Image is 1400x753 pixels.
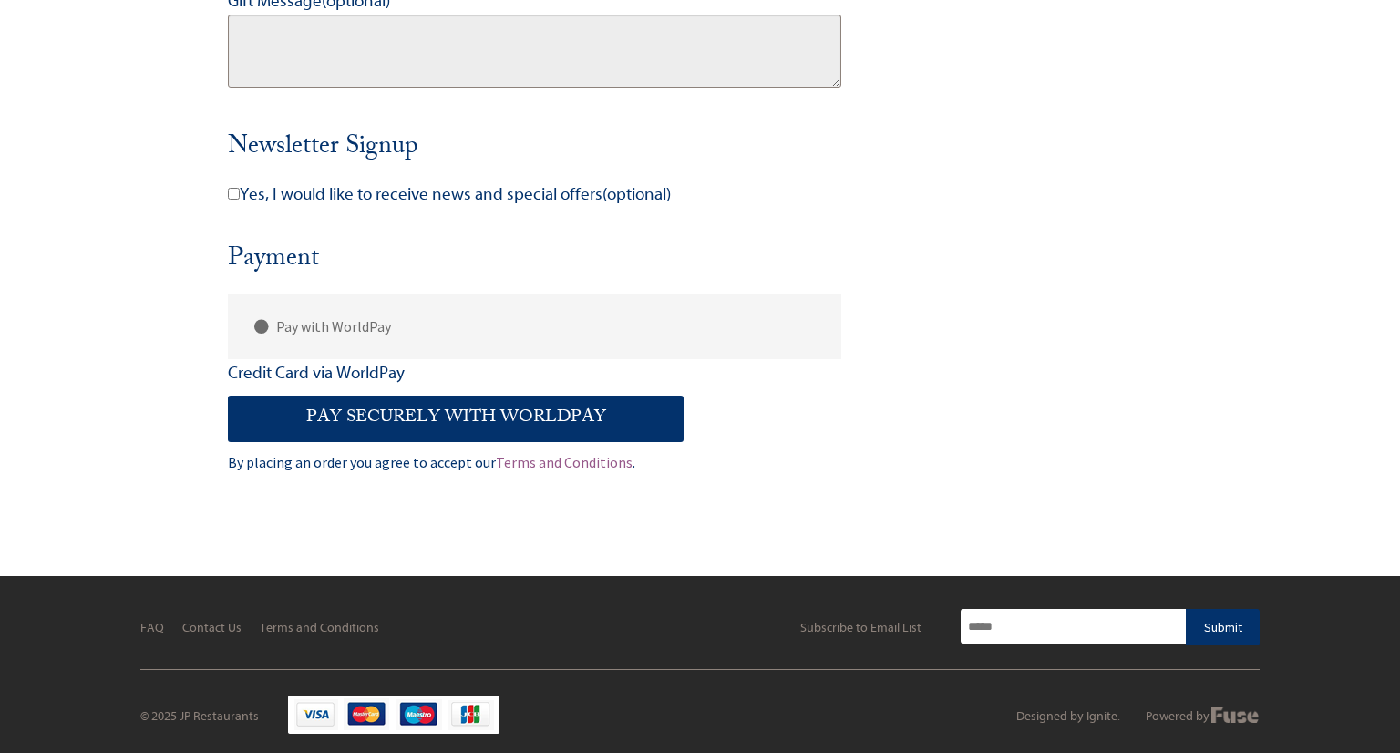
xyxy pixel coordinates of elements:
[228,242,841,294] h3: Payment
[228,188,240,200] input: Yes, I would like to receive news and special offers(optional)
[140,708,259,724] div: © 2025 JP Restaurants
[1186,609,1261,645] button: Submit
[260,620,379,635] a: Terms and Conditions
[602,184,671,204] span: (optional)
[1146,708,1260,724] a: Powered by
[228,130,841,167] h3: Newsletter Signup
[140,620,164,635] a: FAQ
[496,453,633,471] a: Terms and Conditions
[233,294,841,359] label: Pay with WorldPay
[182,620,242,635] a: Contact Us
[1016,708,1120,724] a: Designed by Ignite.
[228,181,841,218] label: Yes, I would like to receive news and special offers
[228,451,841,475] div: By placing an order you agree to accept our .
[228,396,684,441] button: Pay securely with WorldPay
[800,620,921,635] div: Subscribe to Email List
[228,359,841,387] p: Credit Card via WorldPay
